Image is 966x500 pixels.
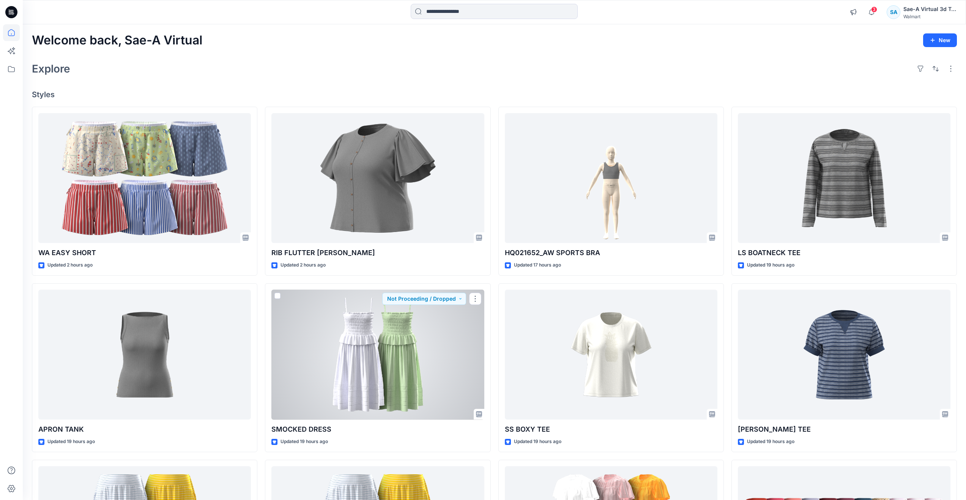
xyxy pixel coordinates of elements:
[38,113,251,243] a: WA EASY SHORT
[47,438,95,446] p: Updated 19 hours ago
[271,248,484,258] p: RIB FLUTTER [PERSON_NAME]
[505,113,717,243] a: HQ021652_AW SPORTS BRA
[871,6,877,13] span: 3
[38,248,251,258] p: WA EASY SHORT
[903,5,957,14] div: Sae-A Virtual 3d Team
[271,290,484,420] a: SMOCKED DRESS
[281,261,326,269] p: Updated 2 hours ago
[505,424,717,435] p: SS BOXY TEE
[747,438,794,446] p: Updated 19 hours ago
[514,438,561,446] p: Updated 19 hours ago
[505,248,717,258] p: HQ021652_AW SPORTS BRA
[738,113,950,243] a: LS BOATNECK TEE
[271,424,484,435] p: SMOCKED DRESS
[38,424,251,435] p: APRON TANK
[32,90,957,99] h4: Styles
[903,14,957,19] div: Walmart
[887,5,900,19] div: SA
[514,261,561,269] p: Updated 17 hours ago
[47,261,93,269] p: Updated 2 hours ago
[271,113,484,243] a: RIB FLUTTER HENLEY
[32,33,202,47] h2: Welcome back, Sae-A Virtual
[923,33,957,47] button: New
[32,63,70,75] h2: Explore
[738,248,950,258] p: LS BOATNECK TEE
[738,290,950,420] a: SS RINGER TEE
[505,290,717,420] a: SS BOXY TEE
[747,261,794,269] p: Updated 19 hours ago
[738,424,950,435] p: [PERSON_NAME] TEE
[281,438,328,446] p: Updated 19 hours ago
[38,290,251,420] a: APRON TANK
